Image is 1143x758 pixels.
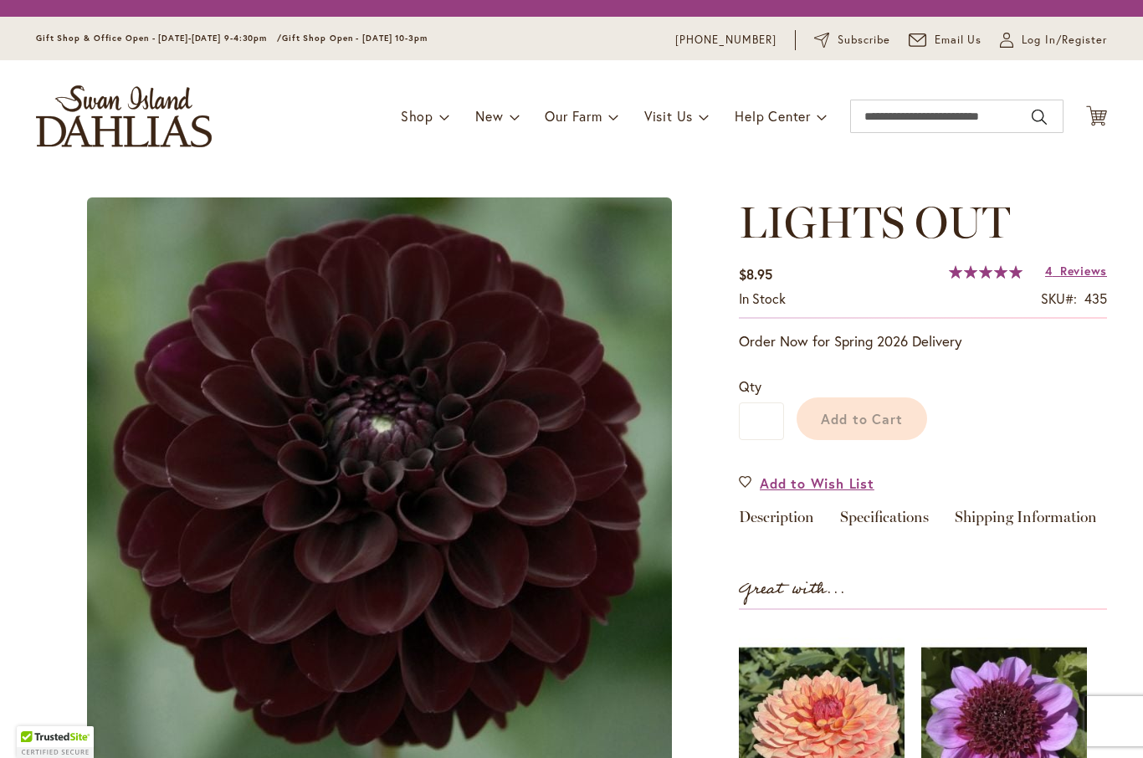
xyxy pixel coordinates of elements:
a: Email Us [909,32,982,49]
span: Shop [401,107,433,125]
iframe: Launch Accessibility Center [13,699,59,745]
a: Shipping Information [955,510,1097,534]
a: store logo [36,85,212,147]
a: Specifications [840,510,929,534]
p: Order Now for Spring 2026 Delivery [739,331,1107,351]
span: New [475,107,503,125]
a: Add to Wish List [739,474,874,493]
a: 4 Reviews [1045,263,1107,279]
strong: Great with... [739,576,846,603]
a: Subscribe [814,32,890,49]
a: [PHONE_NUMBER] [675,32,777,49]
button: Search [1032,104,1047,131]
strong: SKU [1041,289,1077,307]
span: Gift Shop Open - [DATE] 10-3pm [282,33,428,44]
span: Reviews [1060,263,1107,279]
span: Email Us [935,32,982,49]
span: Log In/Register [1022,32,1107,49]
span: LIGHTS OUT [739,196,1010,248]
span: Our Farm [545,107,602,125]
span: Add to Wish List [760,474,874,493]
a: Description [739,510,814,534]
span: Gift Shop & Office Open - [DATE]-[DATE] 9-4:30pm / [36,33,282,44]
span: Subscribe [838,32,890,49]
div: Detailed Product Info [739,510,1107,534]
div: 100% [949,265,1023,279]
span: 4 [1045,263,1053,279]
span: $8.95 [739,265,772,283]
a: Log In/Register [1000,32,1107,49]
span: Visit Us [644,107,693,125]
div: Availability [739,289,786,309]
span: Help Center [735,107,811,125]
span: In stock [739,289,786,307]
span: Qty [739,377,761,395]
div: 435 [1084,289,1107,309]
